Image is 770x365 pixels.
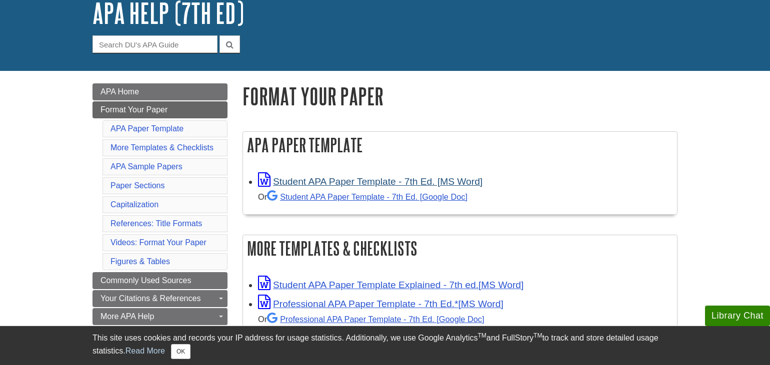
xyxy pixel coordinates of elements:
a: Read More [125,347,165,355]
a: More APA Help [92,308,227,325]
span: Format Your Paper [100,105,167,114]
a: Link opens in new window [258,280,523,290]
a: Figures & Tables [110,257,170,266]
h2: APA Paper Template [243,132,677,158]
a: Videos: Format Your Paper [110,238,206,247]
a: APA Sample Papers [110,162,182,171]
span: Your Citations & References [100,294,200,303]
a: References: Title Formats [110,219,202,228]
button: Close [171,344,190,359]
a: Professional APA Paper Template - 7th Ed. [267,315,484,324]
a: More Templates & Checklists [110,143,213,152]
small: Or [258,192,467,201]
a: APA Home [92,83,227,100]
span: More APA Help [100,312,154,321]
sup: TM [533,332,542,339]
div: Guide Page Menu [92,83,227,343]
div: This site uses cookies and records your IP address for usage statistics. Additionally, we use Goo... [92,332,677,359]
a: Student APA Paper Template - 7th Ed. [Google Doc] [267,192,467,201]
h1: Format Your Paper [242,83,677,109]
input: Search DU's APA Guide [92,35,217,53]
a: Paper Sections [110,181,165,190]
div: *ONLY use if your instructor tells you to [258,312,672,341]
sup: TM [477,332,486,339]
span: Commonly Used Sources [100,276,191,285]
small: Or [258,315,484,324]
a: Your Citations & References [92,290,227,307]
a: Capitalization [110,200,158,209]
a: Commonly Used Sources [92,272,227,289]
a: Link opens in new window [258,176,482,187]
a: APA Paper Template [110,124,183,133]
a: Format Your Paper [92,101,227,118]
button: Library Chat [705,306,770,326]
span: APA Home [100,87,139,96]
a: Link opens in new window [258,299,503,309]
h2: More Templates & Checklists [243,235,677,262]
